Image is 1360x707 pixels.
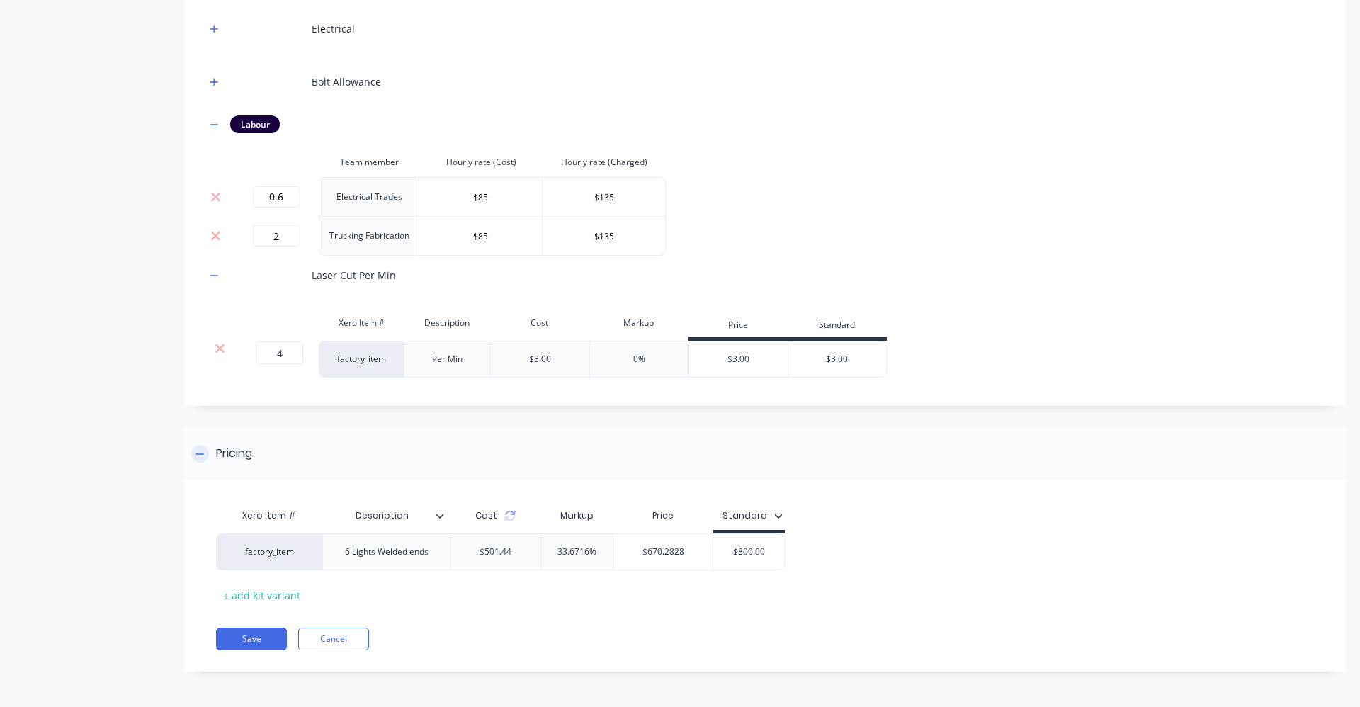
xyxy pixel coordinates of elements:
input: ? [256,341,303,364]
button: Standard [715,505,790,526]
input: $0.0000 [419,225,542,247]
div: 0% [633,353,645,366]
th: Team member [319,147,419,177]
td: Trucking Fabrication [319,216,419,256]
div: Bolt Allowance [312,74,381,89]
div: Xero Item # [319,309,404,337]
div: Markup [540,502,613,530]
div: Standard [788,312,887,341]
div: Price [688,312,788,341]
td: Electrical Trades [319,177,419,216]
div: Description [322,498,441,533]
div: + add kit variant [216,584,307,606]
div: Labour [230,115,280,132]
div: $670.2828 [613,534,713,570]
input: $0.0000 [419,186,542,208]
input: $0.0000 [543,225,665,247]
div: Markup [589,309,688,337]
div: Laser Cut Per Min [312,268,396,283]
div: Cost [490,309,589,337]
div: Price [613,502,713,530]
span: Cost [475,509,497,522]
div: Electrical [312,21,355,36]
th: Hourly rate (Cost) [419,147,543,177]
div: $3.00 [689,341,788,377]
th: Hourly rate (Charged) [543,147,666,177]
div: Xero Item # [216,502,322,530]
div: $800.00 [713,534,784,570]
input: $0.0000 [543,186,665,208]
div: Standard [722,509,767,522]
div: 6 Lights Welded ends [334,543,440,561]
div: factory_item [319,341,404,378]
div: factory_item6 Lights Welded ends$501.4433.6716%$670.2828$800.00 [216,533,785,570]
div: $501.44 [450,534,540,570]
div: Pricing [216,445,252,463]
button: Cancel [298,628,369,650]
div: Description [322,502,450,530]
div: $3.00 [529,353,551,366]
div: Description [404,309,490,337]
div: $3.00 [788,341,886,377]
input: 0 [253,186,300,208]
div: Per Min [412,350,482,368]
div: 33.6716% [541,534,613,570]
div: factory_item [231,545,309,558]
input: 0 [253,225,300,247]
div: Cost [450,502,540,530]
button: Save [216,628,287,650]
